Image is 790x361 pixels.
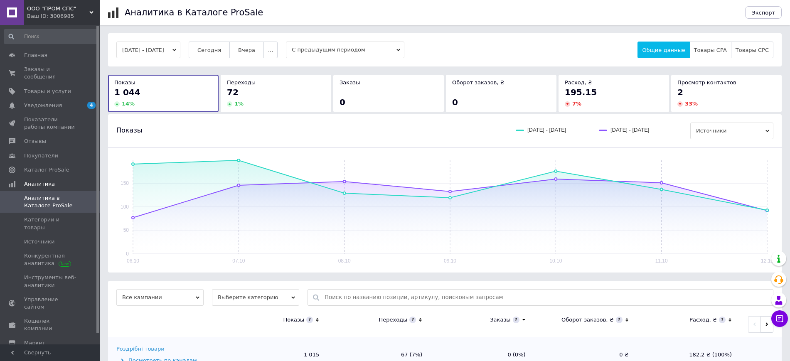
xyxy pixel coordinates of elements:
button: Сегодня [189,42,230,58]
button: Товары CPC [731,42,773,58]
span: Отзывы [24,138,46,145]
span: Общие данные [642,47,685,53]
text: 10.10 [549,258,562,264]
span: 7 % [572,101,581,107]
span: Просмотр контактов [677,79,736,86]
text: 100 [121,204,129,210]
text: 09.10 [444,258,456,264]
text: 12.10 [761,258,773,264]
span: Источники [690,123,773,139]
text: 50 [123,227,129,233]
span: 0 [340,97,345,107]
span: Переходы [227,79,256,86]
button: ... [263,42,278,58]
span: 195.15 [565,87,597,97]
span: Категории и товары [24,216,77,231]
div: Переходы [379,316,407,324]
span: Экспорт [752,10,775,16]
span: С предыдущим периодом [286,42,404,58]
text: 0 [126,251,129,257]
span: 1 044 [114,87,140,97]
span: Источники [24,238,54,246]
h1: Аналитика в Каталоге ProSale [125,7,263,17]
span: Вчера [238,47,255,53]
button: [DATE] - [DATE] [116,42,180,58]
span: Главная [24,52,47,59]
span: Товары CPC [736,47,769,53]
span: Расход, ₴ [565,79,592,86]
span: 14 % [122,101,135,107]
button: Общие данные [637,42,689,58]
span: Заказы [340,79,360,86]
input: Поиск [4,29,98,44]
span: Показы [116,126,142,135]
span: 33 % [685,101,698,107]
span: Конкурентная аналитика [24,252,77,267]
span: ООО "ПРОМ-СПС" [27,5,89,12]
div: Роздрібні товари [116,345,165,353]
input: Поиск по названию позиции, артикулу, поисковым запросам [325,290,769,305]
div: Расход, ₴ [689,316,717,324]
text: 11.10 [655,258,668,264]
span: Сегодня [197,47,221,53]
span: 72 [227,87,239,97]
text: 07.10 [232,258,245,264]
span: 1 % [234,101,244,107]
span: Показатели работы компании [24,116,77,131]
span: 0 [452,97,458,107]
span: 2 [677,87,683,97]
div: Показы [283,316,304,324]
span: Управление сайтом [24,296,77,311]
text: 06.10 [127,258,139,264]
text: 08.10 [338,258,351,264]
span: ... [268,47,273,53]
button: Вчера [229,42,264,58]
span: Аналитика в Каталоге ProSale [24,194,77,209]
span: Товары CPA [694,47,727,53]
span: Покупатели [24,152,58,160]
div: Оборот заказов, ₴ [561,316,614,324]
span: Оборот заказов, ₴ [452,79,505,86]
button: Экспорт [745,6,782,19]
span: Выберите категорию [212,289,299,306]
span: Все кампании [116,289,204,306]
button: Товары CPA [689,42,731,58]
span: Заказы и сообщения [24,66,77,81]
span: Каталог ProSale [24,166,69,174]
span: 4 [87,102,96,109]
span: Кошелек компании [24,317,77,332]
span: Уведомления [24,102,62,109]
span: Маркет [24,339,45,347]
button: Чат с покупателем [771,310,788,327]
span: Показы [114,79,135,86]
div: Ваш ID: 3006985 [27,12,100,20]
span: Аналитика [24,180,55,188]
span: Инструменты веб-аналитики [24,274,77,289]
text: 150 [121,180,129,186]
div: Заказы [490,316,510,324]
span: Товары и услуги [24,88,71,95]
